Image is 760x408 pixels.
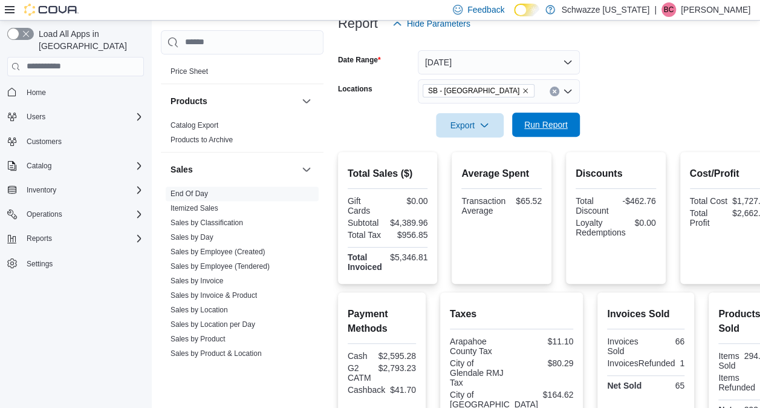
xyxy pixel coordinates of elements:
span: BC [664,2,674,17]
div: $2,595.28 [378,351,416,361]
span: SB - Glendale [423,84,534,97]
span: Catalog Export [171,120,218,130]
button: Home [2,84,149,101]
button: Operations [22,207,67,222]
span: Hide Parameters [407,18,470,30]
span: Catalog [22,159,144,173]
button: Open list of options [563,87,573,96]
div: City of Glendale RMJ Tax [450,358,509,387]
span: Reports [27,234,52,243]
a: Sales by Day [171,233,213,242]
button: Sales [299,162,314,177]
div: Total Tax [348,230,385,240]
span: Feedback [467,4,504,16]
div: Total Discount [576,196,613,216]
span: Settings [27,259,53,269]
span: Inventory [22,183,144,197]
div: Cash [348,351,374,361]
span: Home [27,88,46,97]
span: Sales by Employee (Tendered) [171,262,270,271]
div: $65.52 [510,196,542,206]
div: $0.00 [630,218,655,228]
div: Invoices Sold [607,337,643,356]
div: 65 [648,381,684,390]
button: Catalog [22,159,56,173]
button: Inventory [2,182,149,199]
p: [PERSON_NAME] [681,2,750,17]
div: Cashback [348,385,385,395]
nav: Complex example [7,79,144,304]
span: Operations [27,209,62,219]
div: $0.00 [390,196,427,206]
button: Hide Parameters [388,12,475,36]
div: $2,793.23 [378,363,416,373]
div: Loyalty Redemptions [576,218,626,237]
h2: Total Sales ($) [348,166,428,181]
span: Sales by Location per Day [171,320,255,329]
a: Catalog Export [171,121,218,130]
span: Sales by Product [171,334,226,344]
span: Dark Mode [514,16,515,17]
span: Itemized Sales [171,203,218,213]
span: Products to Archive [171,135,233,145]
a: Customers [22,134,67,149]
span: Customers [22,134,144,149]
a: Settings [22,257,57,271]
button: Reports [2,230,149,247]
div: Items Refunded [718,373,755,392]
button: Pricing [299,40,314,54]
a: Sales by Invoice & Product [171,291,257,300]
div: $11.10 [514,337,573,346]
span: Inventory [27,185,56,195]
span: Users [22,110,144,124]
a: Sales by Location [171,306,228,314]
p: Schwazze [US_STATE] [561,2,649,17]
input: Dark Mode [514,4,539,16]
a: End Of Day [171,189,208,198]
span: Load All Apps in [GEOGRAPHIC_DATA] [34,28,144,52]
button: Products [299,94,314,108]
button: Customers [2,133,149,150]
span: SB - [GEOGRAPHIC_DATA] [428,85,519,97]
a: Itemized Sales [171,204,218,212]
div: Pricing [161,64,323,84]
button: Users [2,108,149,125]
a: Home [22,85,51,100]
button: [DATE] [418,50,580,74]
button: Inventory [22,183,61,197]
a: Sales by Classification [171,219,243,227]
button: Sales [171,163,297,176]
strong: Total Invoiced [348,252,382,272]
button: Reports [22,231,57,246]
div: $80.29 [514,358,573,368]
a: Price Sheet [171,67,208,76]
a: Sales by Invoice [171,277,223,285]
div: Brennan Croy [661,2,676,17]
span: Sales by Day [171,232,213,242]
div: 1 [680,358,684,368]
a: Sales by Product & Location [171,349,262,358]
div: Transaction Average [461,196,505,216]
a: Sales by Employee (Created) [171,248,265,256]
div: Products [161,118,323,152]
button: Products [171,95,297,107]
a: Sales by Employee (Tendered) [171,262,270,271]
span: Catalog [27,161,51,171]
div: InvoicesRefunded [607,358,675,368]
label: Locations [338,84,372,94]
div: Gift Cards [348,196,385,216]
button: Remove SB - Glendale from selection in this group [522,87,529,94]
label: Date Range [338,55,381,65]
h2: Payment Methods [348,307,416,336]
a: Products to Archive [171,136,233,144]
h2: Discounts [576,166,656,181]
button: Settings [2,254,149,272]
a: Sales by Location per Day [171,320,255,329]
div: Total Cost [690,196,727,206]
strong: Net Sold [607,381,641,390]
div: Arapahoe County Tax [450,337,509,356]
div: Subtotal [348,218,385,228]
